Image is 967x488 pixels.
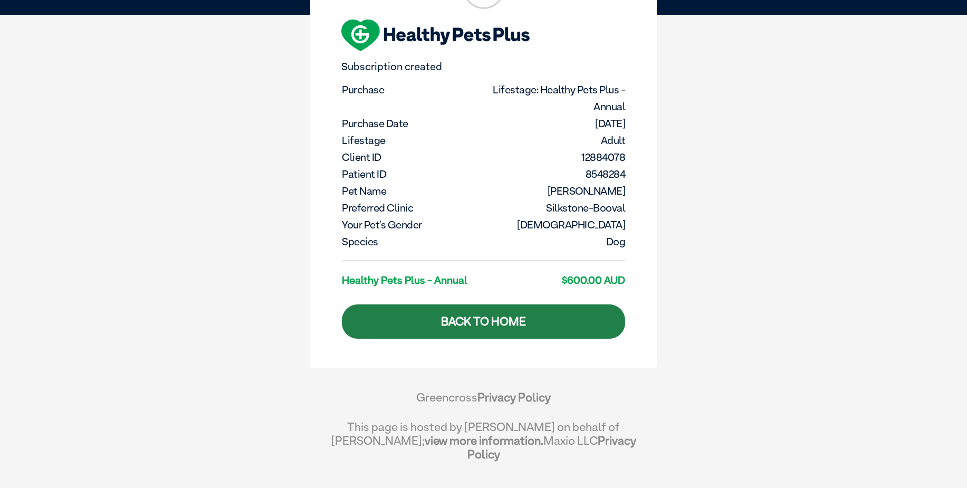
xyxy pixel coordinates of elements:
[485,272,626,289] dd: $600.00 AUD
[331,390,636,415] div: Greencross
[331,415,636,461] div: This page is hosted by [PERSON_NAME] on behalf of [PERSON_NAME]; Maxio LLC
[342,272,483,289] dt: Healthy Pets Plus - Annual
[485,183,626,199] dd: [PERSON_NAME]
[485,216,626,233] dd: [DEMOGRAPHIC_DATA]
[342,216,483,233] dt: Your pet's gender
[342,166,483,183] dt: Patient ID
[485,115,626,132] dd: [DATE]
[342,132,483,149] dt: Lifestage
[342,233,483,250] dt: Species
[342,183,483,199] dt: Pet Name
[342,81,483,98] dt: Purchase
[342,199,483,216] dt: Preferred Clinic
[342,304,625,339] a: Back to Home
[485,81,626,115] dd: Lifestage: Healthy Pets Plus - Annual
[485,233,626,250] dd: Dog
[341,61,626,73] p: Subscription created
[341,20,530,51] img: hpp-logo
[477,390,551,404] a: Privacy Policy
[342,115,483,132] dt: Purchase Date
[485,132,626,149] dd: Adult
[485,199,626,216] dd: Silkstone-Booval
[485,166,626,183] dd: 8548284
[467,434,636,461] a: Privacy Policy
[425,434,543,447] a: view more information.
[485,149,626,166] dd: 12884078
[342,149,483,166] dt: Client ID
